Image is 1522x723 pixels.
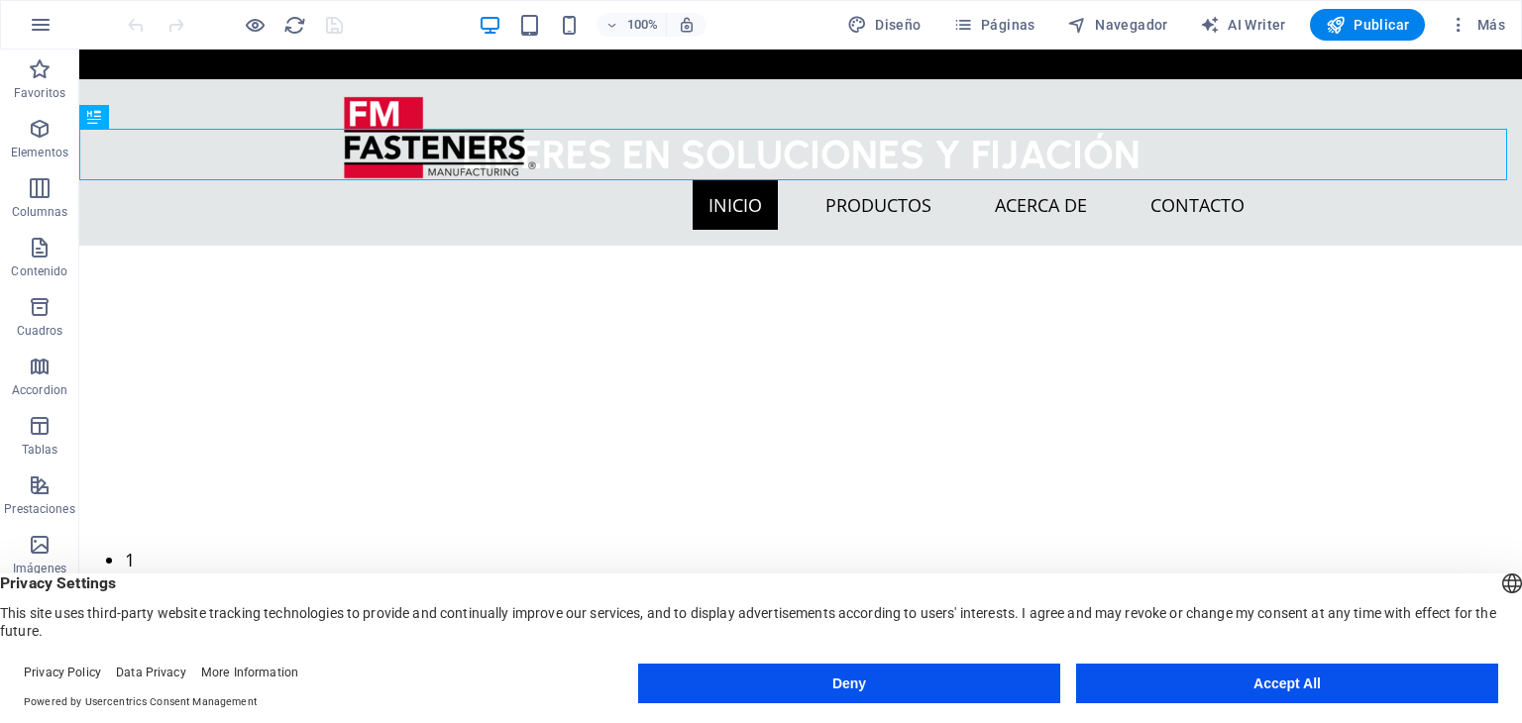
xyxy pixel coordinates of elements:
[1067,15,1168,35] span: Navegador
[945,9,1043,41] button: Páginas
[1449,15,1505,35] span: Más
[12,382,67,398] p: Accordion
[283,14,306,37] i: Volver a cargar página
[626,13,658,37] h6: 100%
[953,15,1035,35] span: Páginas
[11,145,68,160] p: Elementos
[14,85,65,101] p: Favoritos
[839,9,929,41] div: Diseño (Ctrl+Alt+Y)
[22,442,58,458] p: Tablas
[678,16,696,34] i: Al redimensionar, ajustar el nivel de zoom automáticamente para ajustarse al dispositivo elegido.
[1326,15,1410,35] span: Publicar
[11,263,67,279] p: Contenido
[597,13,667,37] button: 100%
[1310,9,1426,41] button: Publicar
[4,501,74,517] p: Prestaciones
[1441,9,1513,41] button: Más
[12,204,68,220] p: Columnas
[847,15,922,35] span: Diseño
[282,13,306,37] button: reload
[1192,9,1294,41] button: AI Writer
[13,561,66,576] p: Imágenes
[17,323,63,339] p: Cuadros
[1059,9,1176,41] button: Navegador
[243,13,267,37] button: Haz clic para salir del modo de previsualización y seguir editando
[1200,15,1286,35] span: AI Writer
[839,9,929,41] button: Diseño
